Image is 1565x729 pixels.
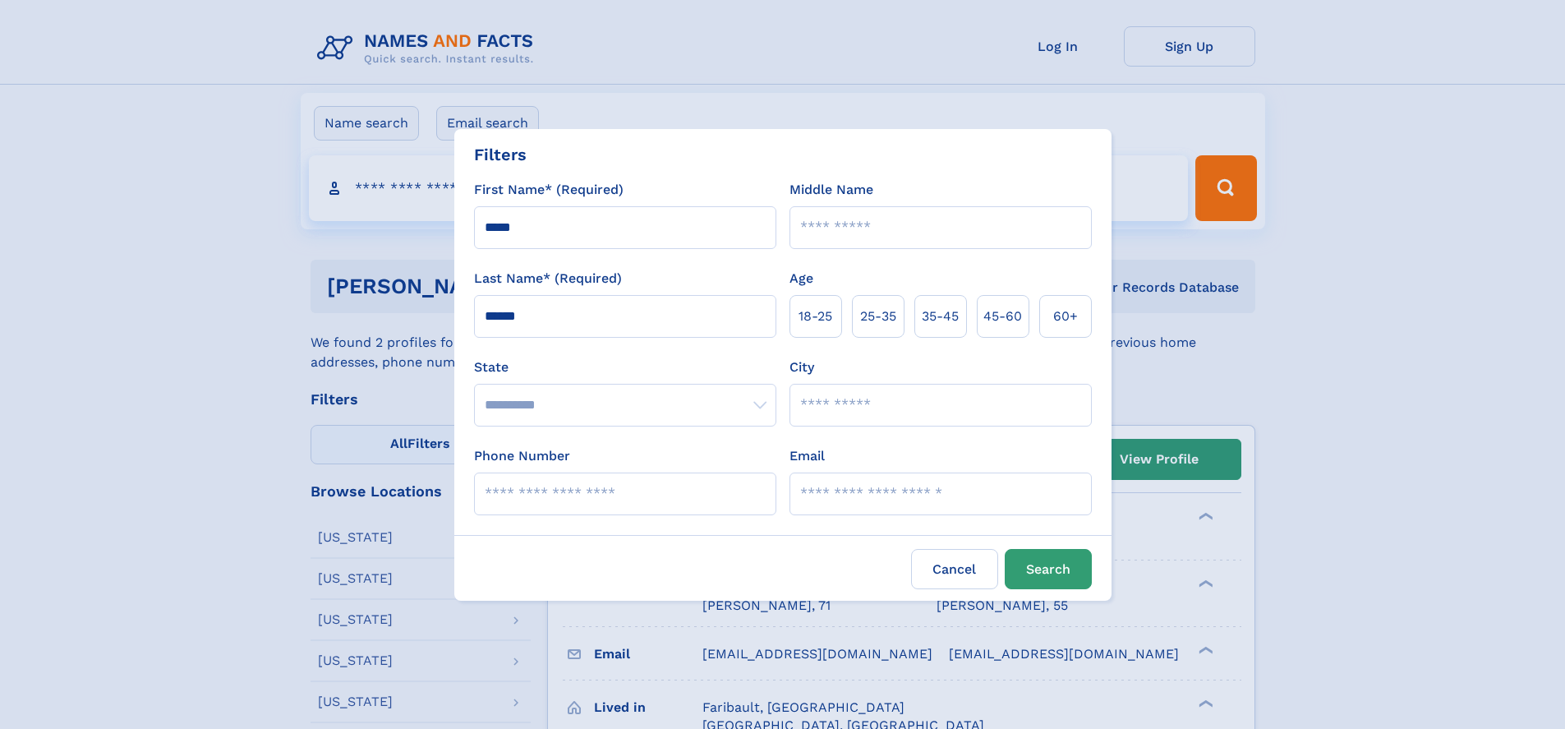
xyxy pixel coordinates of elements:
label: City [789,358,814,377]
label: Email [789,446,825,466]
label: Cancel [911,549,998,589]
span: 60+ [1053,307,1078,326]
label: Phone Number [474,446,570,466]
label: State [474,358,776,377]
button: Search [1005,549,1092,589]
label: Last Name* (Required) [474,269,622,288]
label: First Name* (Required) [474,180,624,200]
label: Middle Name [789,180,873,200]
span: 18‑25 [799,307,832,326]
span: 45‑60 [983,307,1022,326]
div: Filters [474,142,527,167]
label: Age [789,269,813,288]
span: 25‑35 [860,307,896,326]
span: 35‑45 [922,307,959,326]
